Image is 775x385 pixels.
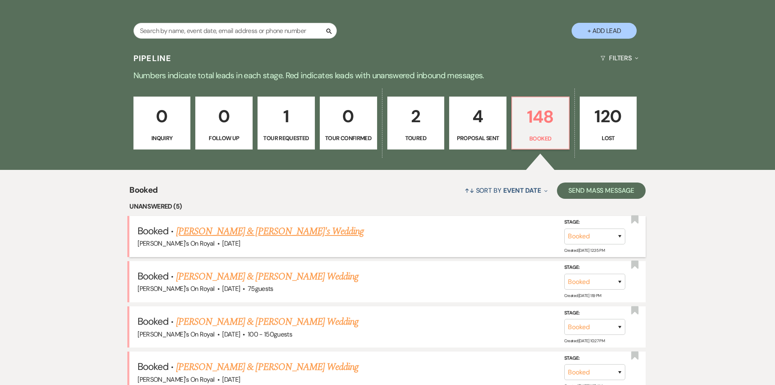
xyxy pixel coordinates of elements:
p: 0 [201,103,247,130]
span: Booked [138,360,168,373]
span: ↑↓ [465,186,474,195]
input: Search by name, event date, email address or phone number [133,23,337,39]
a: 0Tour Confirmed [320,97,377,150]
span: 100 - 150 guests [248,330,292,339]
p: Tour Requested [263,134,310,143]
button: Filters [597,47,642,69]
a: 120Lost [580,97,637,150]
button: Sort By Event Date [461,180,551,201]
a: [PERSON_NAME] & [PERSON_NAME]'s Wedding [176,224,364,239]
a: 0Inquiry [133,97,191,150]
span: Created: [DATE] 10:27 PM [564,338,605,343]
p: 0 [139,103,186,130]
p: Toured [393,134,439,143]
label: Stage: [564,218,625,227]
a: 2Toured [387,97,445,150]
p: 0 [325,103,372,130]
span: Event Date [503,186,541,195]
p: Inquiry [139,134,186,143]
p: 120 [585,103,632,130]
a: 148Booked [511,97,570,150]
a: [PERSON_NAME] & [PERSON_NAME] Wedding [176,360,358,374]
p: 2 [393,103,439,130]
span: [PERSON_NAME]'s On Royal [138,375,215,384]
p: 1 [263,103,310,130]
p: Follow Up [201,134,247,143]
h3: Pipeline [133,53,172,64]
span: [PERSON_NAME]'s On Royal [138,239,215,248]
a: [PERSON_NAME] & [PERSON_NAME] Wedding [176,269,358,284]
label: Stage: [564,263,625,272]
span: Created: [DATE] 12:35 PM [564,248,605,253]
span: [PERSON_NAME]'s On Royal [138,330,215,339]
li: Unanswered (5) [129,201,646,212]
label: Stage: [564,309,625,318]
button: + Add Lead [572,23,637,39]
p: 148 [517,103,564,130]
p: Proposal Sent [454,134,501,143]
span: Booked [129,184,157,201]
span: [DATE] [222,284,240,293]
span: Created: [DATE] 1:19 PM [564,293,601,298]
span: Booked [138,315,168,328]
button: Send Mass Message [557,183,646,199]
span: Booked [138,270,168,282]
span: [PERSON_NAME]'s On Royal [138,284,215,293]
span: [DATE] [222,330,240,339]
p: Booked [517,134,564,143]
span: Booked [138,224,168,237]
p: Numbers indicate total leads in each stage. Red indicates leads with unanswered inbound messages. [95,69,681,82]
span: 75 guests [248,284,273,293]
label: Stage: [564,354,625,363]
p: Tour Confirmed [325,134,372,143]
span: [DATE] [222,239,240,248]
p: Lost [585,134,632,143]
a: 0Follow Up [195,97,253,150]
a: 4Proposal Sent [449,97,506,150]
a: 1Tour Requested [258,97,315,150]
span: [DATE] [222,375,240,384]
p: 4 [454,103,501,130]
a: [PERSON_NAME] & [PERSON_NAME] Wedding [176,315,358,329]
